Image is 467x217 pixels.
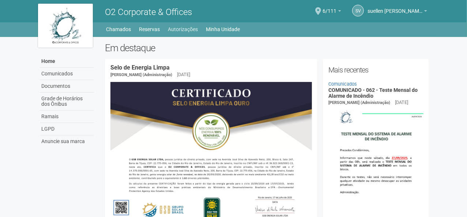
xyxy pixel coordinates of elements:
[323,1,336,14] span: 6/111
[395,99,408,106] div: [DATE]
[105,42,429,53] h2: Em destaque
[40,93,94,111] a: Grade de Horários dos Ônibus
[139,24,160,34] a: Reservas
[328,64,424,75] h2: Mais recentes
[106,24,131,34] a: Chamados
[40,55,94,68] a: Home
[168,24,198,34] a: Autorizações
[328,81,357,87] a: Comunicados
[105,7,192,17] span: O2 Corporate & Offices
[40,68,94,80] a: Comunicados
[110,72,172,77] span: [PERSON_NAME] (Administração)
[206,24,240,34] a: Minha Unidade
[40,111,94,123] a: Ramais
[177,71,190,78] div: [DATE]
[368,9,427,15] a: suellen [PERSON_NAME]
[352,5,364,16] a: sv
[40,135,94,147] a: Anuncie sua marca
[110,64,170,71] a: Selo de Energia Limpa
[40,123,94,135] a: LGPD
[323,9,341,15] a: 6/111
[328,100,390,105] span: [PERSON_NAME] (Administração)
[328,87,418,98] a: COMUNICADO - 062 - Teste Mensal do Alarme de Incêndio
[40,80,94,93] a: Documentos
[368,1,422,14] span: suellen vasques lima
[38,4,93,48] img: logo.jpg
